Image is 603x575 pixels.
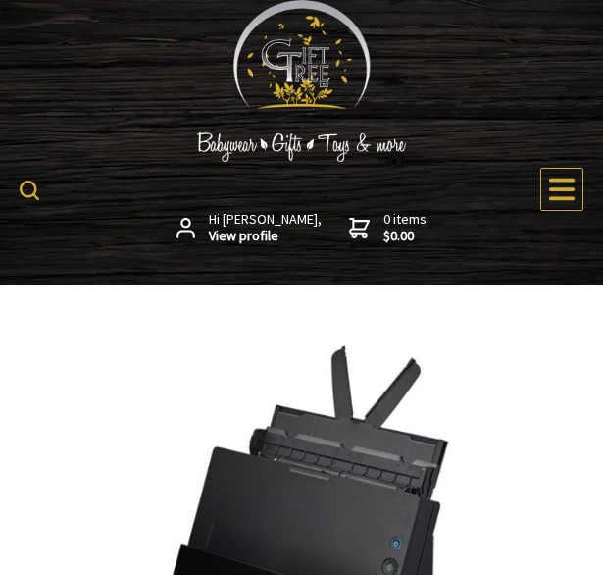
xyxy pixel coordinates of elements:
span: 0 items [383,210,427,245]
img: Babywear - Gifts - Toys & more [155,132,449,162]
span: Hi [PERSON_NAME], [209,211,322,245]
strong: $0.00 [383,228,427,245]
img: product search [20,181,39,200]
a: Hi [PERSON_NAME],View profile [176,211,322,245]
a: 0 items$0.00 [349,211,427,245]
strong: View profile [209,228,322,245]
